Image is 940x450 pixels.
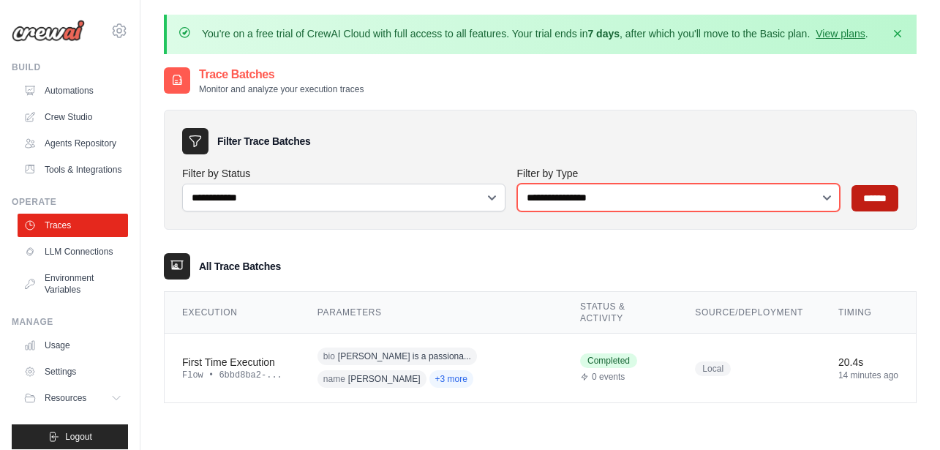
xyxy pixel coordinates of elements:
[323,373,345,385] span: name
[217,134,310,149] h3: Filter Trace Batches
[429,370,473,388] span: +3 more
[18,266,128,301] a: Environment Variables
[18,79,128,102] a: Automations
[338,350,471,362] span: [PERSON_NAME] is a passiona...
[182,355,282,370] div: First Time Execution
[12,61,128,73] div: Build
[199,66,364,83] h2: Trace Batches
[18,158,128,181] a: Tools & Integrations
[563,292,677,334] th: Status & Activity
[199,259,281,274] h3: All Trace Batches
[587,28,620,40] strong: 7 days
[838,370,898,381] div: 14 minutes ago
[182,370,282,381] div: Flow • 6bbd8ba2-...
[18,132,128,155] a: Agents Repository
[18,240,128,263] a: LLM Connections
[65,431,92,443] span: Logout
[18,334,128,357] a: Usage
[677,292,821,334] th: Source/Deployment
[695,361,731,376] span: Local
[12,196,128,208] div: Operate
[816,28,865,40] a: View plans
[18,360,128,383] a: Settings
[202,26,868,41] p: You're on a free trial of CrewAI Cloud with full access to all features. Your trial ends in , aft...
[12,424,128,449] button: Logout
[199,83,364,95] p: Monitor and analyze your execution traces
[580,353,637,368] span: Completed
[348,373,421,385] span: [PERSON_NAME]
[517,166,841,181] label: Filter by Type
[45,392,86,404] span: Resources
[12,316,128,328] div: Manage
[182,166,505,181] label: Filter by Status
[165,292,300,334] th: Execution
[592,371,625,383] span: 0 events
[12,20,85,42] img: Logo
[300,292,563,334] th: Parameters
[165,334,916,403] tr: View details for First Time Execution execution
[18,214,128,237] a: Traces
[838,355,898,370] div: 20.4s
[317,345,545,391] div: bio: John is a passionate junior developer with a strong background in front-end technologies. He...
[18,105,128,129] a: Crew Studio
[323,350,335,362] span: bio
[821,292,916,334] th: Timing
[18,386,128,410] button: Resources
